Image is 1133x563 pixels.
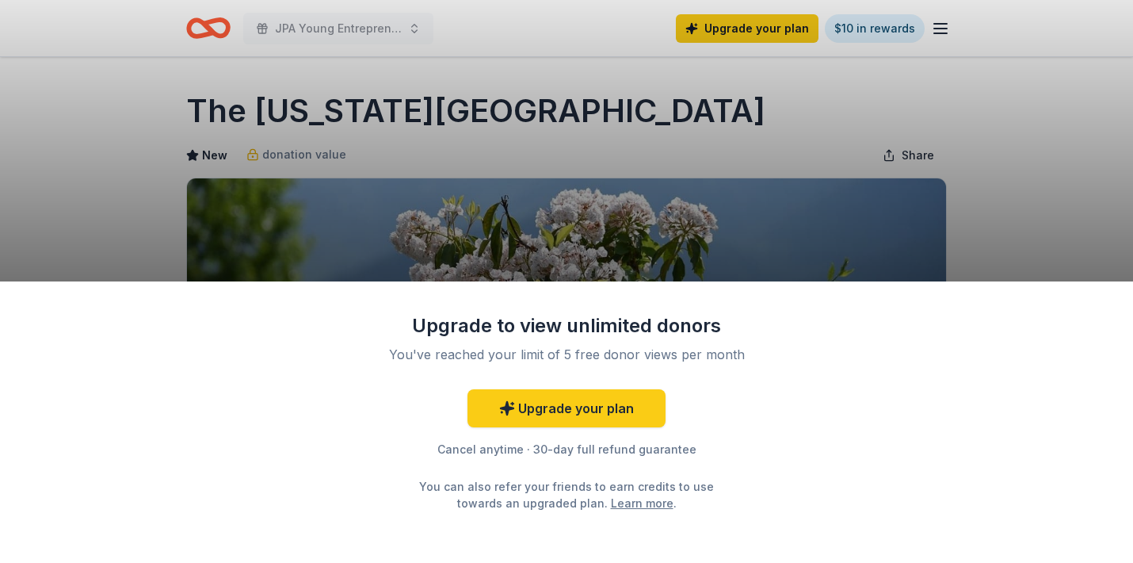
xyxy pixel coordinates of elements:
[611,495,673,511] a: Learn more
[360,313,772,339] div: Upgrade to view unlimited donors
[405,478,728,511] div: You can also refer your friends to earn credits to use towards an upgraded plan. .
[467,389,666,427] a: Upgrade your plan
[380,345,753,364] div: You've reached your limit of 5 free donor views per month
[360,440,772,459] div: Cancel anytime · 30-day full refund guarantee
